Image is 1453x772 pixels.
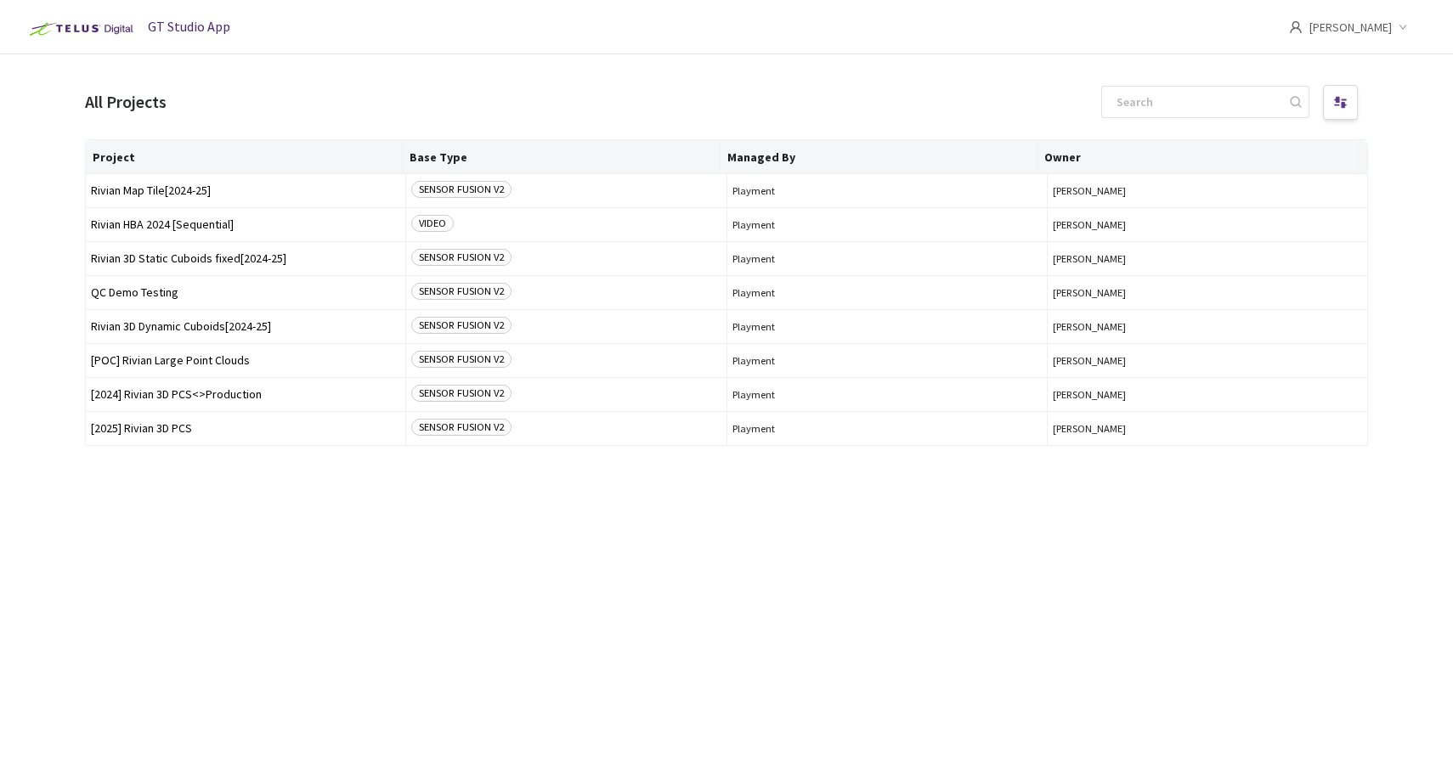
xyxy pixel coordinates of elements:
th: Owner [1037,140,1354,174]
span: QC Demo Testing [91,286,400,299]
span: SENSOR FUSION V2 [411,317,512,334]
span: user [1289,20,1303,34]
button: [PERSON_NAME] [1053,388,1362,401]
span: [2025] Rivian 3D PCS [91,422,400,435]
span: Playment [732,184,1042,197]
span: [POC] Rivian Large Point Clouds [91,354,400,367]
span: Rivian HBA 2024 [Sequential] [91,218,400,231]
span: Playment [732,354,1042,367]
span: Rivian 3D Dynamic Cuboids[2024-25] [91,320,400,333]
button: [PERSON_NAME] [1053,354,1362,367]
input: Search [1106,87,1287,117]
button: [PERSON_NAME] [1053,184,1362,197]
span: SENSOR FUSION V2 [411,419,512,436]
button: [PERSON_NAME] [1053,286,1362,299]
span: Playment [732,218,1042,231]
span: down [1399,23,1407,31]
span: SENSOR FUSION V2 [411,249,512,266]
span: Rivian 3D Static Cuboids fixed[2024-25] [91,252,400,265]
th: Base Type [403,140,720,174]
span: GT Studio App [148,18,230,35]
span: Playment [732,422,1042,435]
span: Playment [732,286,1042,299]
th: Project [86,140,403,174]
span: VIDEO [411,215,454,232]
span: Playment [732,252,1042,265]
span: [2024] Rivian 3D PCS<>Production [91,388,400,401]
button: [PERSON_NAME] [1053,218,1362,231]
div: All Projects [85,88,167,115]
span: Playment [732,320,1042,333]
th: Managed By [721,140,1037,174]
span: SENSOR FUSION V2 [411,283,512,300]
span: Rivian Map Tile[2024-25] [91,184,400,197]
span: SENSOR FUSION V2 [411,351,512,368]
button: [PERSON_NAME] [1053,252,1362,265]
button: [PERSON_NAME] [1053,422,1362,435]
img: Telus [20,15,139,42]
span: SENSOR FUSION V2 [411,181,512,198]
button: [PERSON_NAME] [1053,320,1362,333]
span: SENSOR FUSION V2 [411,385,512,402]
span: Playment [732,388,1042,401]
